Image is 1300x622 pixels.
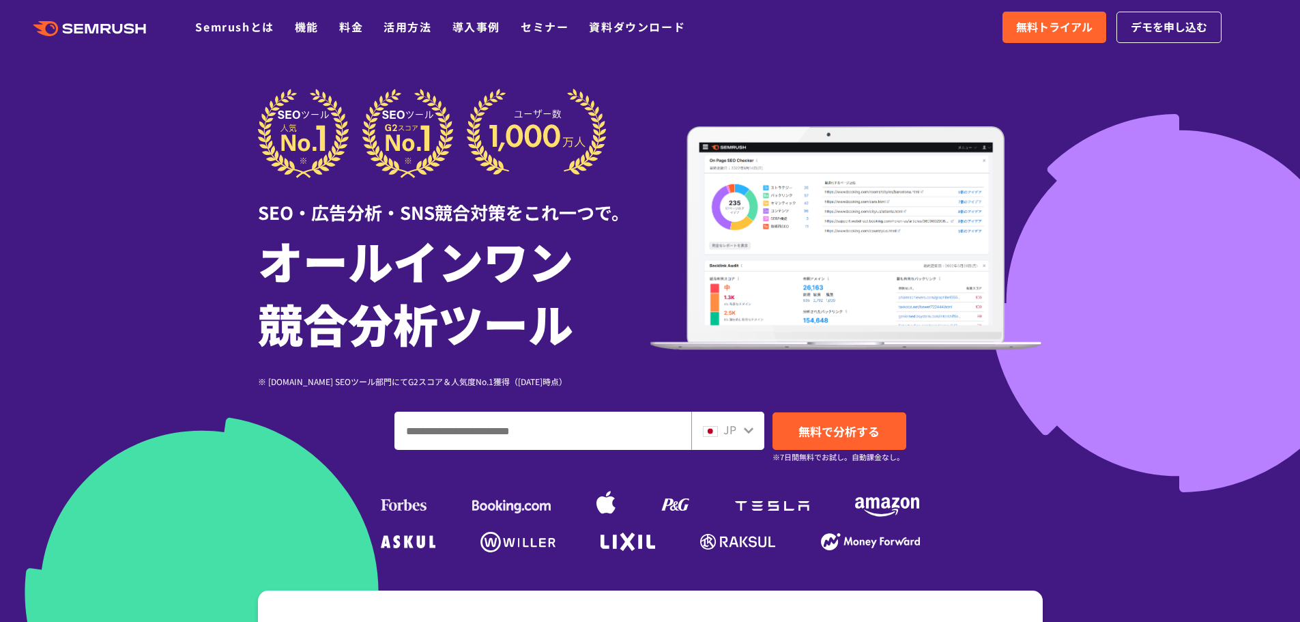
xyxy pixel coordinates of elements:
a: セミナー [521,18,568,35]
a: デモを申し込む [1116,12,1222,43]
span: 無料トライアル [1016,18,1093,36]
input: ドメイン、キーワードまたはURLを入力してください [395,412,691,449]
a: 資料ダウンロード [589,18,685,35]
span: デモを申し込む [1131,18,1207,36]
a: 無料で分析する [772,412,906,450]
small: ※7日間無料でお試し。自動課金なし。 [772,451,904,464]
a: 無料トライアル [1002,12,1106,43]
span: 無料で分析する [798,423,880,440]
h1: オールインワン 競合分析ツール [258,229,650,354]
a: 活用方法 [384,18,431,35]
a: 導入事例 [452,18,500,35]
span: JP [723,421,736,438]
a: Semrushとは [195,18,274,35]
div: SEO・広告分析・SNS競合対策をこれ一つで。 [258,178,650,225]
a: 料金 [339,18,363,35]
div: ※ [DOMAIN_NAME] SEOツール部門にてG2スコア＆人気度No.1獲得（[DATE]時点） [258,375,650,388]
a: 機能 [295,18,319,35]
